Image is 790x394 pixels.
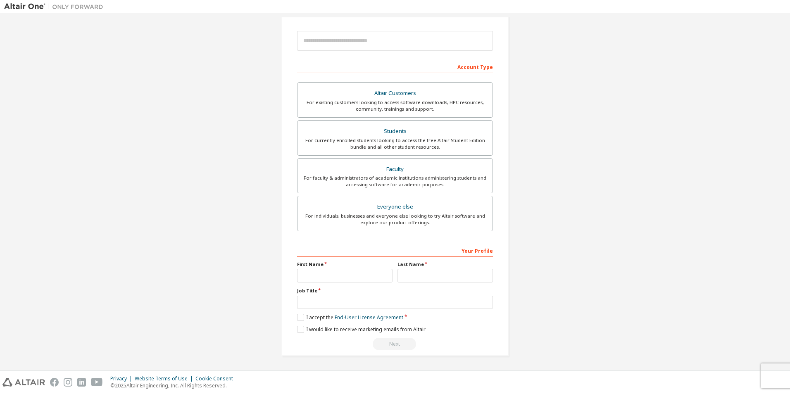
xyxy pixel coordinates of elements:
div: Students [302,126,488,137]
div: Your Profile [297,244,493,257]
img: youtube.svg [91,378,103,387]
div: Read and acccept EULA to continue [297,338,493,350]
img: facebook.svg [50,378,59,387]
div: For currently enrolled students looking to access the free Altair Student Edition bundle and all ... [302,137,488,150]
img: linkedin.svg [77,378,86,387]
img: Altair One [4,2,107,11]
label: First Name [297,261,393,268]
div: Website Terms of Use [135,375,195,382]
div: Everyone else [302,201,488,213]
label: Job Title [297,287,493,294]
div: Faculty [302,164,488,175]
div: Account Type [297,60,493,73]
div: For faculty & administrators of academic institutions administering students and accessing softwa... [302,175,488,188]
div: For existing customers looking to access software downloads, HPC resources, community, trainings ... [302,99,488,112]
img: instagram.svg [64,378,72,387]
a: End-User License Agreement [335,314,403,321]
img: altair_logo.svg [2,378,45,387]
label: I would like to receive marketing emails from Altair [297,326,426,333]
div: Cookie Consent [195,375,238,382]
div: For individuals, businesses and everyone else looking to try Altair software and explore our prod... [302,213,488,226]
div: Privacy [110,375,135,382]
label: Last Name [397,261,493,268]
p: © 2025 Altair Engineering, Inc. All Rights Reserved. [110,382,238,389]
div: Altair Customers [302,88,488,99]
label: I accept the [297,314,403,321]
